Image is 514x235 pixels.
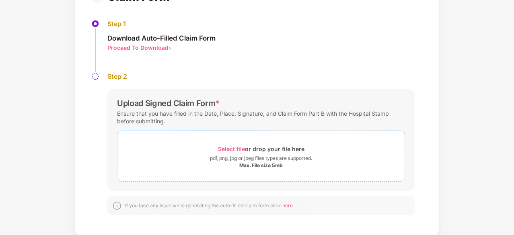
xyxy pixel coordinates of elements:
[107,44,169,51] div: Proceed To Download
[107,34,216,43] div: Download Auto-Filled Claim Form
[218,145,245,152] span: Select file
[218,143,304,154] div: or drop your file here
[117,98,220,108] div: Upload Signed Claim Form
[91,20,99,28] img: svg+xml;base64,PHN2ZyBpZD0iU3RlcC1BY3RpdmUtMzJ4MzIiIHhtbG5zPSJodHRwOi8vd3d3LnczLm9yZy8yMDAwL3N2Zy...
[91,72,99,80] img: svg+xml;base64,PHN2ZyBpZD0iU3RlcC1QZW5kaW5nLTMyeDMyIiB4bWxucz0iaHR0cDovL3d3dy53My5vcmcvMjAwMC9zdm...
[117,108,405,127] div: Ensure that you have filled in the Date, Place, Signature, and Claim Form Part B with the Hospita...
[107,20,216,28] div: Step 1
[210,154,312,162] div: pdf, png, jpg or jpeg files types are supported.
[112,201,122,210] img: svg+xml;base64,PHN2ZyBpZD0iSW5mb18tXzMyeDMyIiBkYXRhLW5hbWU9IkluZm8gLSAzMngzMiIgeG1sbnM9Imh0dHA6Ly...
[169,45,172,51] span: >
[117,137,405,175] span: Select fileor drop your file herepdf, png, jpg or jpeg files types are supported.Max. File size 5mb
[107,72,415,81] div: Step 2
[125,202,293,209] div: If you face any issue while generating the auto-filled claim form click
[282,202,293,208] span: here
[239,162,283,169] div: Max. File size 5mb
